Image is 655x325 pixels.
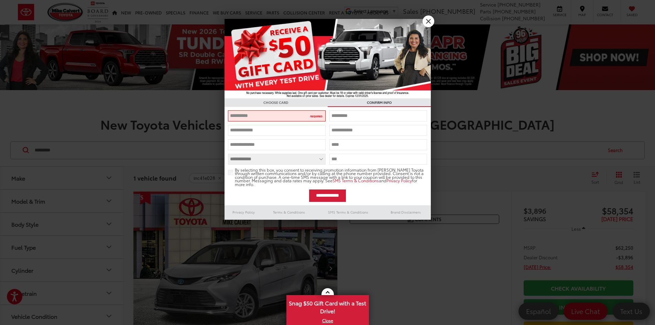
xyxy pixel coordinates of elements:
a: Privacy Policy [386,177,412,183]
h3: CONFIRM INFO [328,98,431,107]
a: Privacy Policy [225,208,263,216]
span: Snag $50 Gift Card with a Test Drive! [287,296,368,317]
a: Brand Disclaimers [381,208,431,216]
a: Terms & Conditions [263,208,315,216]
a: SMS Terms & Conditions [332,177,379,183]
span: By selecting this box, you consent to receiving promotion information from [PERSON_NAME] Toyota t... [235,168,427,186]
img: 55838_top_625864.jpg [225,19,431,98]
a: SMS Terms & Conditions [316,208,381,216]
h3: CHOOSE CARD [225,98,328,107]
